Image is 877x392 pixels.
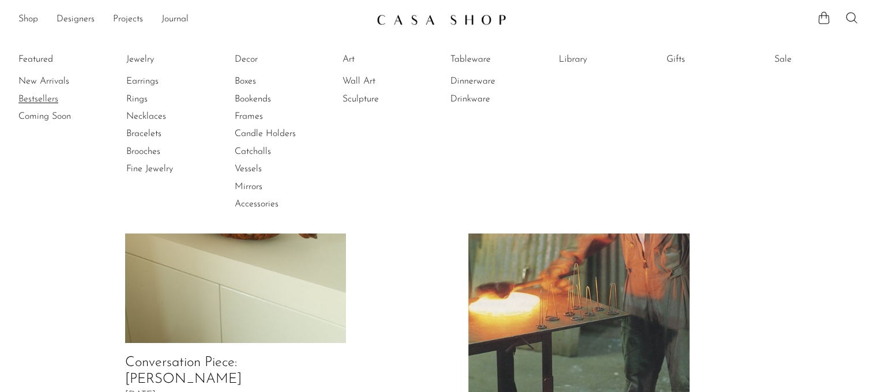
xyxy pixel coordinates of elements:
[667,51,753,73] ul: Gifts
[774,51,861,73] ul: Sale
[161,12,189,27] a: Journal
[235,127,321,140] a: Candle Holders
[113,12,143,27] a: Projects
[450,75,537,88] a: Dinnerware
[235,53,321,66] a: Decor
[235,145,321,158] a: Catchalls
[235,198,321,210] a: Accessories
[235,163,321,175] a: Vessels
[342,51,429,108] ul: Art
[235,110,321,123] a: Frames
[126,51,213,178] ul: Jewelry
[18,10,367,29] nav: Desktop navigation
[450,93,537,105] a: Drinkware
[559,51,645,73] ul: Library
[342,93,429,105] a: Sculpture
[235,93,321,105] a: Bookends
[18,93,105,105] a: Bestsellers
[57,12,95,27] a: Designers
[774,53,861,66] a: Sale
[559,53,645,66] a: Library
[125,356,242,386] a: Conversation Piece: [PERSON_NAME]
[126,163,213,175] a: Fine Jewelry
[342,75,429,88] a: Wall Art
[18,73,105,125] ul: Featured
[126,145,213,158] a: Brooches
[450,51,537,108] ul: Tableware
[126,110,213,123] a: Necklaces
[126,127,213,140] a: Bracelets
[667,53,753,66] a: Gifts
[235,51,321,213] ul: Decor
[126,93,213,105] a: Rings
[18,110,105,123] a: Coming Soon
[235,180,321,193] a: Mirrors
[18,75,105,88] a: New Arrivals
[126,75,213,88] a: Earrings
[18,10,367,29] ul: NEW HEADER MENU
[18,12,38,27] a: Shop
[342,53,429,66] a: Art
[235,75,321,88] a: Boxes
[450,53,537,66] a: Tableware
[126,53,213,66] a: Jewelry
